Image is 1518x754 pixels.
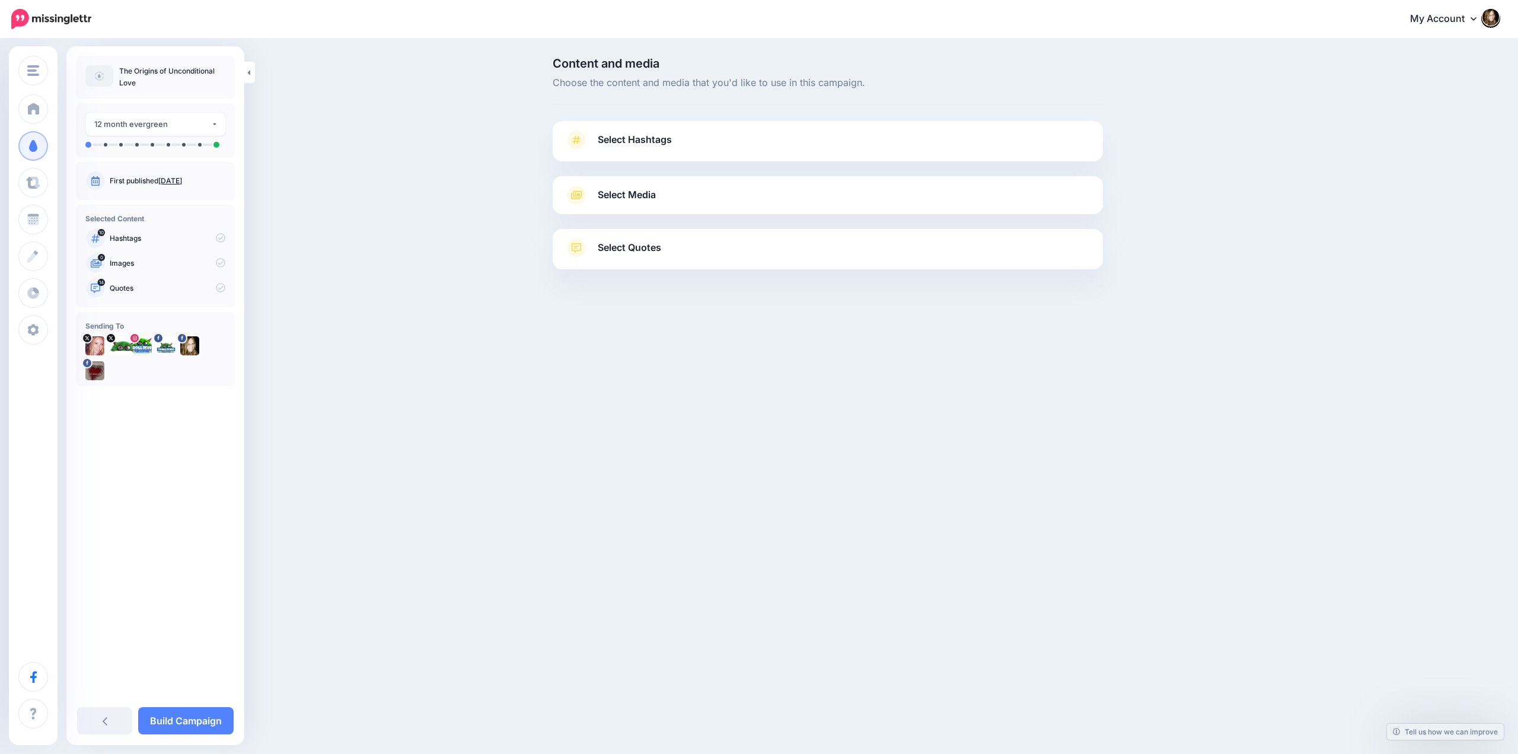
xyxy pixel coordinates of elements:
[98,229,105,236] span: 10
[11,9,91,29] img: Missinglettr
[553,75,1103,91] span: Choose the content and media that you'd like to use in this campaign.
[85,322,225,330] h4: Sending To
[94,117,211,131] div: 12 month evergreen
[98,254,105,261] span: 0
[133,336,152,355] img: 23668510_545315325860937_6691514972213608448_n-bsa126768.jpg
[180,336,199,355] img: picture-bsa83780.png
[110,283,225,294] p: Quotes
[85,214,225,223] h4: Selected Content
[85,113,225,136] button: 12 month evergreen
[119,65,225,89] p: The Origins of Unconditional Love
[110,176,225,186] p: First published
[565,238,1091,269] a: Select Quotes
[110,233,225,244] p: Hashtags
[98,279,106,286] span: 14
[565,131,1091,161] a: Select Hashtags
[110,258,225,269] p: Images
[27,65,39,76] img: menu.png
[157,336,176,355] img: 15741097_1379536512076986_2282019521477070531_n-bsa45826.png
[553,58,1103,69] span: Content and media
[85,361,104,380] img: 293549987_461511562644616_8711008052447637941_n-bsa125342.jpg
[598,187,656,203] span: Select Media
[109,336,139,355] img: MQSQsEJ6-30810.jpeg
[1398,5,1500,34] a: My Account
[1387,724,1504,740] a: Tell us how we can improve
[565,186,1091,205] a: Select Media
[598,132,672,148] span: Select Hashtags
[85,336,104,355] img: HRzsaPVm-3629.jpeg
[598,240,661,256] span: Select Quotes
[85,65,113,87] img: article-default-image-icon.png
[158,176,182,185] a: [DATE]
